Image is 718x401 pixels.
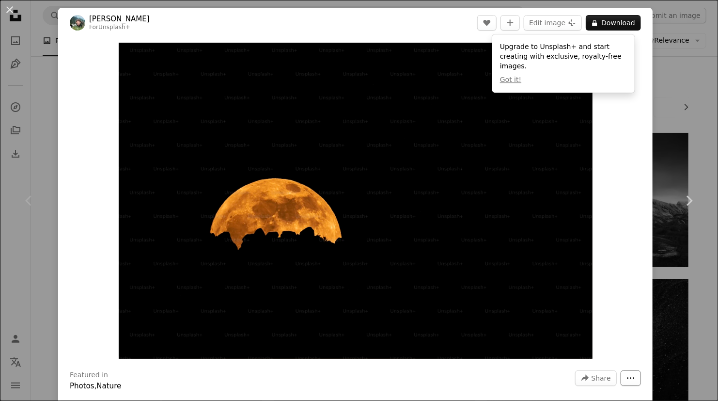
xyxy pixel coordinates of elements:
button: Zoom in on this image [119,43,593,359]
a: Nature [96,382,121,390]
button: Share this image [575,370,617,386]
button: Download [586,15,641,31]
a: [PERSON_NAME] [89,14,150,24]
button: Like [477,15,497,31]
span: , [94,382,97,390]
a: Next [660,154,718,247]
h3: Featured in [70,370,108,380]
img: a full moon is seen in the dark sky [119,43,593,359]
span: Share [592,371,611,385]
a: Photos [70,382,94,390]
img: Go to Daniel Mirlea's profile [70,15,85,31]
div: For [89,24,150,32]
button: Got it! [500,75,521,85]
button: Edit image [524,15,582,31]
a: Unsplash+ [98,24,130,31]
button: Add to Collection [500,15,520,31]
div: Upgrade to Unsplash+ and start creating with exclusive, royalty-free images. [492,34,635,93]
button: More Actions [621,370,641,386]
